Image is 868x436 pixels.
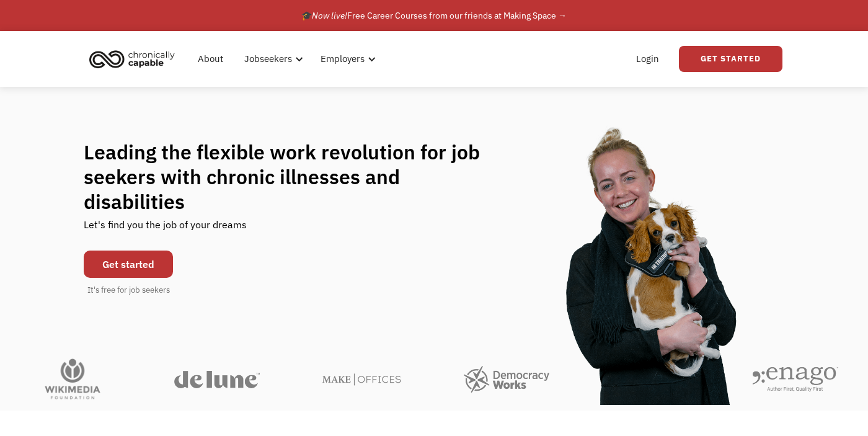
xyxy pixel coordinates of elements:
[313,39,379,79] div: Employers
[321,51,365,66] div: Employers
[190,39,231,79] a: About
[84,140,504,214] h1: Leading the flexible work revolution for job seekers with chronic illnesses and disabilities
[86,45,184,73] a: home
[237,39,307,79] div: Jobseekers
[86,45,179,73] img: Chronically Capable logo
[244,51,292,66] div: Jobseekers
[679,46,782,72] a: Get Started
[87,284,170,296] div: It's free for job seekers
[312,10,347,21] em: Now live!
[84,214,247,244] div: Let's find you the job of your dreams
[629,39,666,79] a: Login
[84,251,173,278] a: Get started
[301,8,567,23] div: 🎓 Free Career Courses from our friends at Making Space →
